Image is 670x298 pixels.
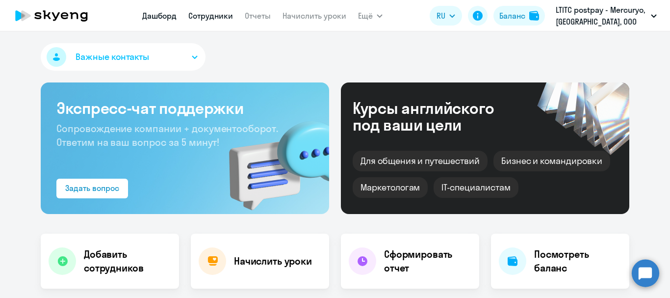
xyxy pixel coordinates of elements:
a: Отчеты [245,11,271,21]
div: Курсы английского под ваши цели [353,100,520,133]
p: LTITC postpay - Mercuryo, [GEOGRAPHIC_DATA], ООО [556,4,647,27]
img: balance [529,11,539,21]
button: Ещё [358,6,383,26]
a: Дашборд [142,11,177,21]
button: Важные контакты [41,43,206,71]
button: Задать вопрос [56,179,128,198]
span: Важные контакты [76,51,149,63]
h4: Сформировать отчет [384,247,471,275]
button: Балансbalance [493,6,545,26]
img: bg-img [215,104,329,214]
h3: Экспресс-чат поддержки [56,98,313,118]
div: IT-специалистам [434,177,518,198]
span: RU [437,10,445,22]
a: Сотрудники [188,11,233,21]
span: Ещё [358,10,373,22]
a: Начислить уроки [283,11,346,21]
div: Баланс [499,10,525,22]
h4: Начислить уроки [234,254,312,268]
div: Задать вопрос [65,182,119,194]
span: Сопровождение компании + документооборот. Ответим на ваш вопрос за 5 минут! [56,122,278,148]
h4: Добавить сотрудников [84,247,171,275]
button: RU [430,6,462,26]
div: Маркетологам [353,177,428,198]
h4: Посмотреть баланс [534,247,621,275]
div: Бизнес и командировки [493,151,610,171]
div: Для общения и путешествий [353,151,488,171]
button: LTITC postpay - Mercuryo, [GEOGRAPHIC_DATA], ООО [551,4,662,27]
